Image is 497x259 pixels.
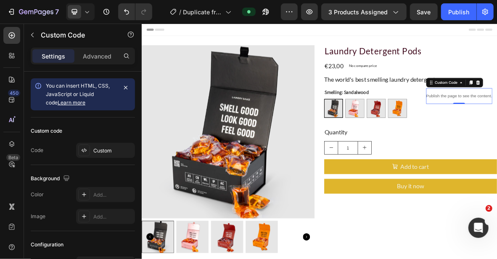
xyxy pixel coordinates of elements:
[31,241,63,248] div: Configuration
[417,8,431,16] span: Save
[93,213,133,221] div: Add...
[259,74,418,84] span: The world's best smelling laundry detergent.
[321,3,407,20] button: 3 products assigned
[55,7,59,17] p: 7
[486,205,492,212] span: 2
[46,83,110,106] span: You can insert HTML, CSS, JavaScript or Liquid code
[58,99,85,106] a: Learn more
[3,3,63,20] button: 7
[41,30,112,40] p: Custom Code
[410,3,438,20] button: Save
[31,173,71,184] div: Background
[6,154,20,161] div: Beta
[441,3,476,20] button: Publish
[294,58,334,63] p: No compare price
[142,24,497,259] iframe: Design area
[93,191,133,199] div: Add...
[179,8,181,16] span: /
[307,167,326,185] button: increment
[118,3,152,20] div: Undo/Redo
[468,218,489,238] iframe: Intercom live chat
[363,225,401,236] div: Buy it now
[415,80,450,88] div: Custom Code
[259,92,323,104] legend: Smelling: Sandalwood
[31,127,62,135] div: Custom code
[31,147,43,154] div: Code
[42,52,65,61] p: Settings
[328,8,388,16] span: 3 products assigned
[259,167,278,185] button: decrement
[93,147,133,155] div: Custom
[83,52,111,61] p: Advanced
[278,167,307,185] input: quantity
[183,8,222,16] span: Duplicate from Advertorial Page - [DATE] 00:57:44
[367,198,408,208] div: Add to cart
[8,90,20,96] div: 450
[31,213,45,220] div: Image
[259,54,288,67] div: €23,00
[448,8,469,16] div: Publish
[31,191,44,198] div: Color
